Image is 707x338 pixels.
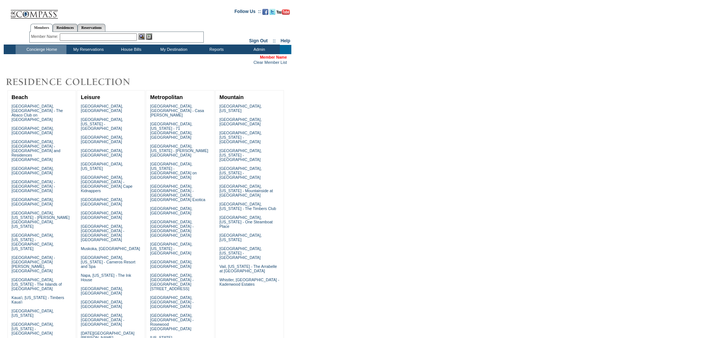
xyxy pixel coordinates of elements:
[30,24,53,32] a: Members
[262,9,268,15] img: Become our fan on Facebook
[81,255,135,269] a: [GEOGRAPHIC_DATA], [US_STATE] - Carneros Resort and Spa
[138,33,145,40] img: View
[12,126,54,135] a: [GEOGRAPHIC_DATA], [GEOGRAPHIC_DATA]
[10,4,58,19] img: Compass Home
[219,166,262,180] a: [GEOGRAPHIC_DATA], [US_STATE] - [GEOGRAPHIC_DATA]
[146,33,152,40] img: Reservations
[219,148,262,162] a: [GEOGRAPHIC_DATA], [US_STATE] - [GEOGRAPHIC_DATA]
[12,255,55,273] a: [GEOGRAPHIC_DATA] - [GEOGRAPHIC_DATA][PERSON_NAME], [GEOGRAPHIC_DATA]
[12,94,28,100] a: Beach
[4,75,148,89] img: Destinations by Exclusive Resorts
[81,117,123,131] a: [GEOGRAPHIC_DATA], [US_STATE] - [GEOGRAPHIC_DATA]
[249,38,268,43] a: Sign Out
[150,94,183,100] a: Metropolitan
[12,140,60,162] a: [GEOGRAPHIC_DATA], [GEOGRAPHIC_DATA] - [GEOGRAPHIC_DATA] and Residences [GEOGRAPHIC_DATA]
[12,295,64,304] a: Kaua'i, [US_STATE] - Timbers Kaua'i
[150,122,192,140] a: [GEOGRAPHIC_DATA], [US_STATE] - 71 [GEOGRAPHIC_DATA], [GEOGRAPHIC_DATA]
[150,220,193,237] a: [GEOGRAPHIC_DATA], [GEOGRAPHIC_DATA] - [GEOGRAPHIC_DATA] [GEOGRAPHIC_DATA]
[31,33,60,40] div: Member Name:
[194,45,237,54] td: Reports
[276,11,290,16] a: Subscribe to our YouTube Channel
[219,202,276,211] a: [GEOGRAPHIC_DATA], [US_STATE] - The Timbers Club
[12,322,54,335] a: [GEOGRAPHIC_DATA], [US_STATE] - [GEOGRAPHIC_DATA]
[81,104,123,113] a: [GEOGRAPHIC_DATA], [GEOGRAPHIC_DATA]
[150,162,197,180] a: [GEOGRAPHIC_DATA], [US_STATE] - [GEOGRAPHIC_DATA] on [GEOGRAPHIC_DATA]
[12,166,54,175] a: [GEOGRAPHIC_DATA], [GEOGRAPHIC_DATA]
[81,273,131,282] a: Napa, [US_STATE] - The Ink House
[81,300,123,309] a: [GEOGRAPHIC_DATA], [GEOGRAPHIC_DATA]
[53,24,78,32] a: Residences
[273,38,276,43] span: ::
[219,264,277,273] a: Vail, [US_STATE] - The Arrabelle at [GEOGRAPHIC_DATA]
[269,11,275,16] a: Follow us on Twitter
[237,45,280,54] td: Admin
[4,11,10,12] img: i.gif
[219,94,243,100] a: Mountain
[81,224,124,242] a: [GEOGRAPHIC_DATA], [GEOGRAPHIC_DATA] - [GEOGRAPHIC_DATA] [GEOGRAPHIC_DATA]
[12,309,54,318] a: [GEOGRAPHIC_DATA], [US_STATE]
[269,9,275,15] img: Follow us on Twitter
[150,273,193,291] a: [GEOGRAPHIC_DATA], [GEOGRAPHIC_DATA] - [GEOGRAPHIC_DATA][STREET_ADDRESS]
[12,233,54,251] a: [GEOGRAPHIC_DATA], [US_STATE] - [GEOGRAPHIC_DATA], [US_STATE]
[219,278,279,286] a: Whistler, [GEOGRAPHIC_DATA] - Kadenwood Estates
[81,211,123,220] a: [GEOGRAPHIC_DATA], [GEOGRAPHIC_DATA]
[12,211,70,229] a: [GEOGRAPHIC_DATA], [US_STATE] - [PERSON_NAME][GEOGRAPHIC_DATA], [US_STATE]
[150,295,193,309] a: [GEOGRAPHIC_DATA], [GEOGRAPHIC_DATA] - [GEOGRAPHIC_DATA]
[66,45,109,54] td: My Reservations
[264,60,287,65] a: Member List
[81,135,123,144] a: [GEOGRAPHIC_DATA], [GEOGRAPHIC_DATA]
[150,260,192,269] a: [GEOGRAPHIC_DATA], [GEOGRAPHIC_DATA]
[150,144,208,157] a: [GEOGRAPHIC_DATA], [US_STATE] - [PERSON_NAME][GEOGRAPHIC_DATA]
[152,45,194,54] td: My Destination
[81,175,132,193] a: [GEOGRAPHIC_DATA], [GEOGRAPHIC_DATA] - [GEOGRAPHIC_DATA] Cape Kidnappers
[219,117,262,126] a: [GEOGRAPHIC_DATA], [GEOGRAPHIC_DATA]
[81,313,124,326] a: [GEOGRAPHIC_DATA], [GEOGRAPHIC_DATA] - [GEOGRAPHIC_DATA]
[81,246,140,251] a: Muskoka, [GEOGRAPHIC_DATA]
[219,104,262,113] a: [GEOGRAPHIC_DATA], [US_STATE]
[219,215,273,229] a: [GEOGRAPHIC_DATA], [US_STATE] - One Steamboat Place
[260,55,287,59] span: Member Name
[253,60,263,65] a: Clear
[78,24,105,32] a: Reservations
[81,197,123,206] a: [GEOGRAPHIC_DATA], [GEOGRAPHIC_DATA]
[150,206,192,215] a: [GEOGRAPHIC_DATA], [GEOGRAPHIC_DATA]
[16,45,66,54] td: Concierge Home
[12,197,54,206] a: [GEOGRAPHIC_DATA], [GEOGRAPHIC_DATA]
[281,38,290,43] a: Help
[81,148,123,157] a: [GEOGRAPHIC_DATA], [GEOGRAPHIC_DATA]
[81,94,100,100] a: Leisure
[12,278,62,291] a: [GEOGRAPHIC_DATA], [US_STATE] - The Islands of [GEOGRAPHIC_DATA]
[219,184,273,197] a: [GEOGRAPHIC_DATA], [US_STATE] - Mountainside at [GEOGRAPHIC_DATA]
[276,9,290,15] img: Subscribe to our YouTube Channel
[219,246,262,260] a: [GEOGRAPHIC_DATA], [US_STATE] - [GEOGRAPHIC_DATA]
[109,45,152,54] td: House Bills
[150,104,204,117] a: [GEOGRAPHIC_DATA], [GEOGRAPHIC_DATA] - Casa [PERSON_NAME]
[262,11,268,16] a: Become our fan on Facebook
[150,184,205,202] a: [GEOGRAPHIC_DATA], [GEOGRAPHIC_DATA] - [GEOGRAPHIC_DATA], [GEOGRAPHIC_DATA] Exotica
[219,233,262,242] a: [GEOGRAPHIC_DATA], [US_STATE]
[81,162,123,171] a: [GEOGRAPHIC_DATA], [US_STATE]
[12,104,63,122] a: [GEOGRAPHIC_DATA], [GEOGRAPHIC_DATA] - The Abaco Club on [GEOGRAPHIC_DATA]
[219,131,262,144] a: [GEOGRAPHIC_DATA], [US_STATE] - [GEOGRAPHIC_DATA]
[150,313,193,331] a: [GEOGRAPHIC_DATA], [GEOGRAPHIC_DATA] - Rosewood [GEOGRAPHIC_DATA]
[12,180,55,193] a: [GEOGRAPHIC_DATA] - [GEOGRAPHIC_DATA] - [GEOGRAPHIC_DATA]
[150,242,192,255] a: [GEOGRAPHIC_DATA], [US_STATE] - [GEOGRAPHIC_DATA]
[235,8,261,17] td: Follow Us ::
[81,286,123,295] a: [GEOGRAPHIC_DATA], [GEOGRAPHIC_DATA]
